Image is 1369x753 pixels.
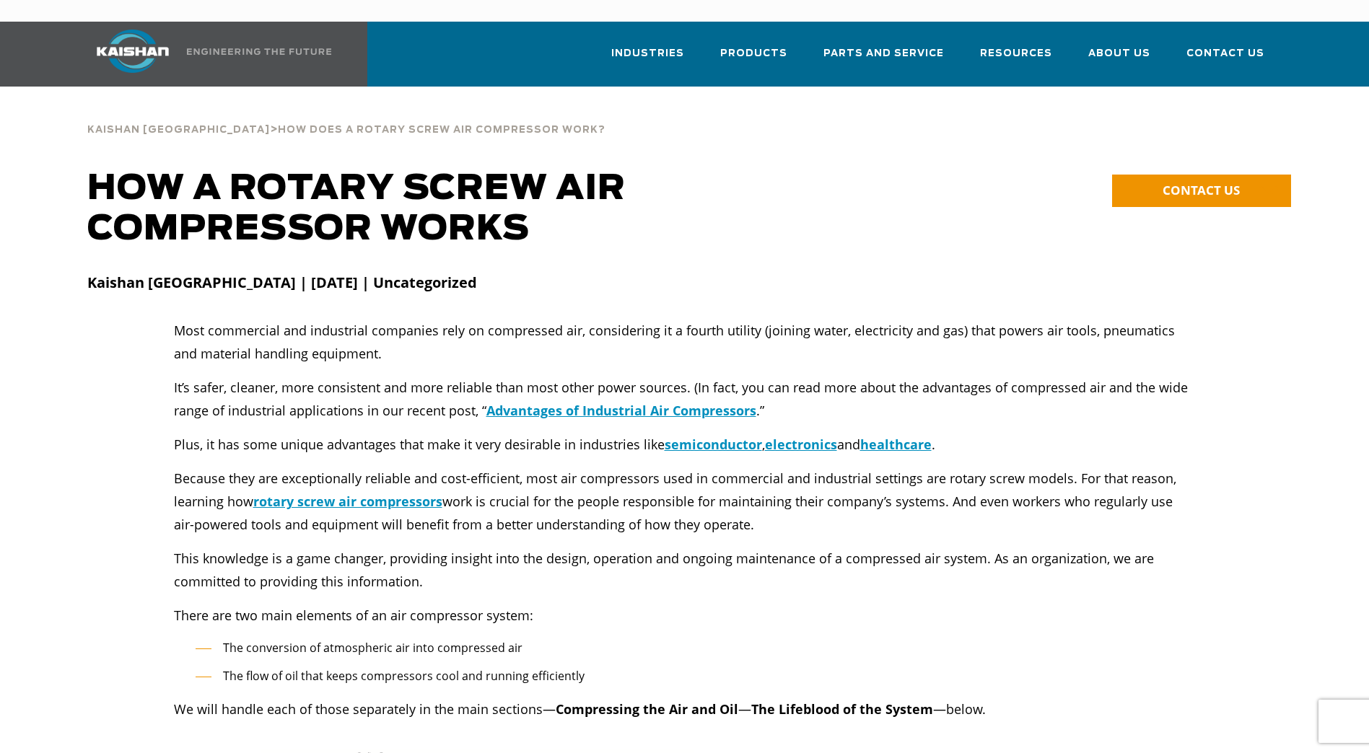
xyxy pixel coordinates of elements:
[823,45,944,62] span: Parts and Service
[720,45,787,62] span: Products
[174,376,1196,422] p: It’s safer, cleaner, more consistent and more reliable than most other power sources. (In fact, y...
[278,123,605,136] a: How Does A Rotary Screw Air Compressor Work?
[611,35,684,84] a: Industries
[253,493,442,510] a: rotary screw air compressors
[1186,45,1264,62] span: Contact Us
[79,22,334,87] a: Kaishan USA
[196,666,1196,687] li: The flow of oil that keeps compressors cool and running efficiently
[278,125,605,135] span: How Does A Rotary Screw Air Compressor Work?
[174,607,533,624] span: There are two main elements of an air compressor system:
[1163,182,1240,198] span: CONTACT US
[1088,35,1150,84] a: About Us
[751,700,933,718] b: The Lifeblood of the System
[980,45,1052,62] span: Resources
[1112,175,1291,207] a: CONTACT US
[87,123,270,136] a: Kaishan [GEOGRAPHIC_DATA]
[1186,35,1264,84] a: Contact Us
[486,402,756,419] a: Advantages of Industrial Air Compressors
[87,273,477,292] strong: Kaishan [GEOGRAPHIC_DATA] | [DATE] | Uncategorized
[611,45,684,62] span: Industries
[87,125,270,135] span: Kaishan [GEOGRAPHIC_DATA]
[665,436,762,453] a: semiconductor
[556,700,738,718] b: Compressing the Air and Oil
[720,35,787,84] a: Products
[174,697,1196,721] p: We will handle each of those separately in the main sections— — —below.
[860,436,932,453] a: healthcare
[87,108,605,141] div: >
[87,169,846,250] h1: How a Rotary Screw Air Compressor Works
[823,35,944,84] a: Parts and Service
[174,433,1196,456] p: Plus, it has some unique advantages that make it very desirable in industries like , and .
[174,467,1196,536] p: Because they are exceptionally reliable and cost-efficient, most air compressors used in commerci...
[79,30,187,73] img: kaishan logo
[1088,45,1150,62] span: About Us
[174,319,1196,365] p: Most commercial and industrial companies rely on compressed air, considering it a fourth utility ...
[187,48,331,55] img: Engineering the future
[196,638,1196,659] li: The conversion of atmospheric air into compressed air
[174,547,1196,593] p: This knowledge is a game changer, providing insight into the design, operation and ongoing mainte...
[980,35,1052,84] a: Resources
[765,436,837,453] a: electronics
